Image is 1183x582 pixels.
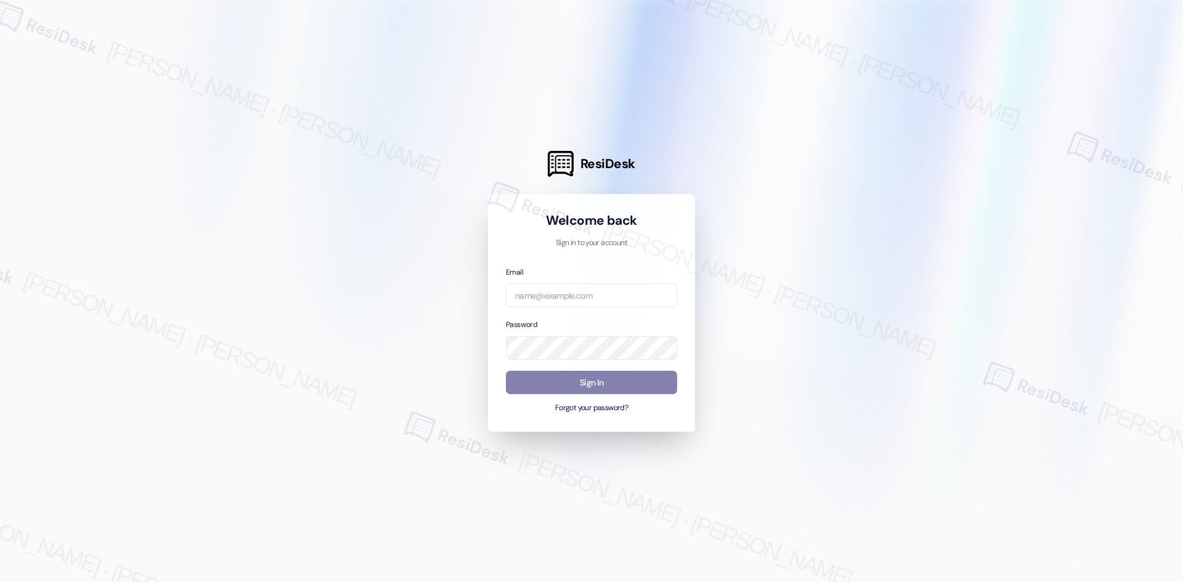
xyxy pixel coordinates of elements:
[506,212,677,229] h1: Welcome back
[506,283,677,307] input: name@example.com
[548,151,574,177] img: ResiDesk Logo
[506,403,677,414] button: Forgot your password?
[506,267,523,277] label: Email
[506,371,677,395] button: Sign In
[506,320,537,329] label: Password
[506,238,677,249] p: Sign in to your account
[580,155,635,172] span: ResiDesk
